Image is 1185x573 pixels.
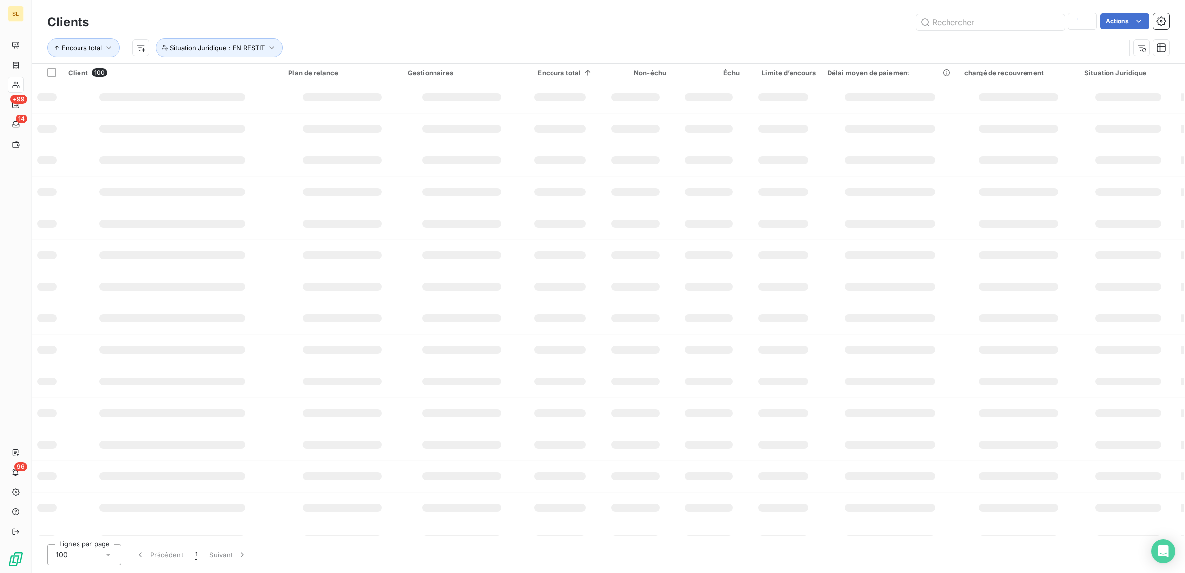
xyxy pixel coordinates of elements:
[1100,13,1149,29] button: Actions
[47,38,120,57] button: Encours total
[195,550,197,560] span: 1
[92,68,107,77] span: 100
[828,69,952,76] div: Délai moyen de paiement
[8,551,24,567] img: Logo LeanPay
[16,115,27,123] span: 14
[527,69,593,76] div: Encours total
[189,544,203,565] button: 1
[678,69,740,76] div: Échu
[1084,69,1172,76] div: Situation Juridique
[129,544,189,565] button: Précédent
[68,69,88,76] span: Client
[288,69,396,76] div: Plan de relance
[604,69,666,76] div: Non-échu
[56,550,68,560] span: 100
[47,13,89,31] h3: Clients
[10,95,27,104] span: +99
[170,44,265,52] span: Situation Juridique : EN RESTIT
[8,6,24,22] div: SL
[1151,539,1175,563] div: Open Intercom Messenger
[408,69,515,76] div: Gestionnaires
[916,14,1065,30] input: Rechercher
[14,462,27,471] span: 96
[751,69,816,76] div: Limite d’encours
[964,69,1072,76] div: chargé de recouvrement
[203,544,253,565] button: Suivant
[62,44,102,52] span: Encours total
[156,38,283,57] button: Situation Juridique : EN RESTIT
